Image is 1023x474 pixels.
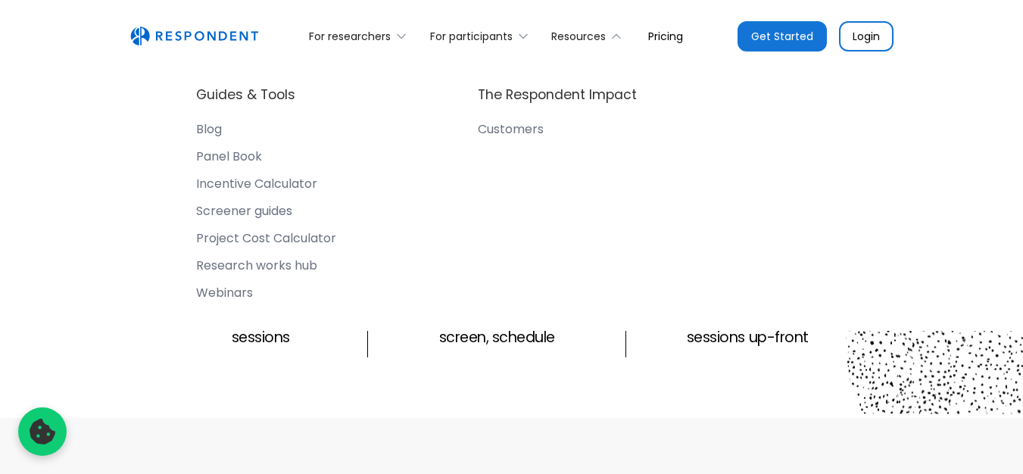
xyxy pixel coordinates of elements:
[196,176,317,192] div: Incentive Calculator
[130,27,258,46] a: home
[309,29,391,44] div: For researchers
[196,285,253,301] div: Webinars
[196,149,262,164] div: Panel Book
[196,204,292,219] div: Screener guides
[196,258,336,279] a: Research works hub
[196,231,336,252] a: Project Cost Calculator
[430,29,513,44] div: For participants
[196,204,336,225] a: Screener guides
[196,86,295,104] h4: Guides & Tools
[196,122,336,143] a: Blog
[839,21,894,51] a: Login
[196,149,336,170] a: Panel Book
[738,21,827,51] a: Get Started
[421,18,542,54] div: For participants
[636,18,695,54] a: Pricing
[301,18,421,54] div: For researchers
[196,285,336,307] a: Webinars
[543,18,636,54] div: Resources
[130,27,258,46] img: Untitled UI logotext
[478,122,637,143] a: Customers
[196,258,317,273] div: Research works hub
[196,176,336,198] a: Incentive Calculator
[551,29,606,44] div: Resources
[478,122,544,137] div: Customers
[478,86,637,104] h4: The Respondent Impact
[196,231,336,246] div: Project Cost Calculator
[196,122,222,137] div: Blog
